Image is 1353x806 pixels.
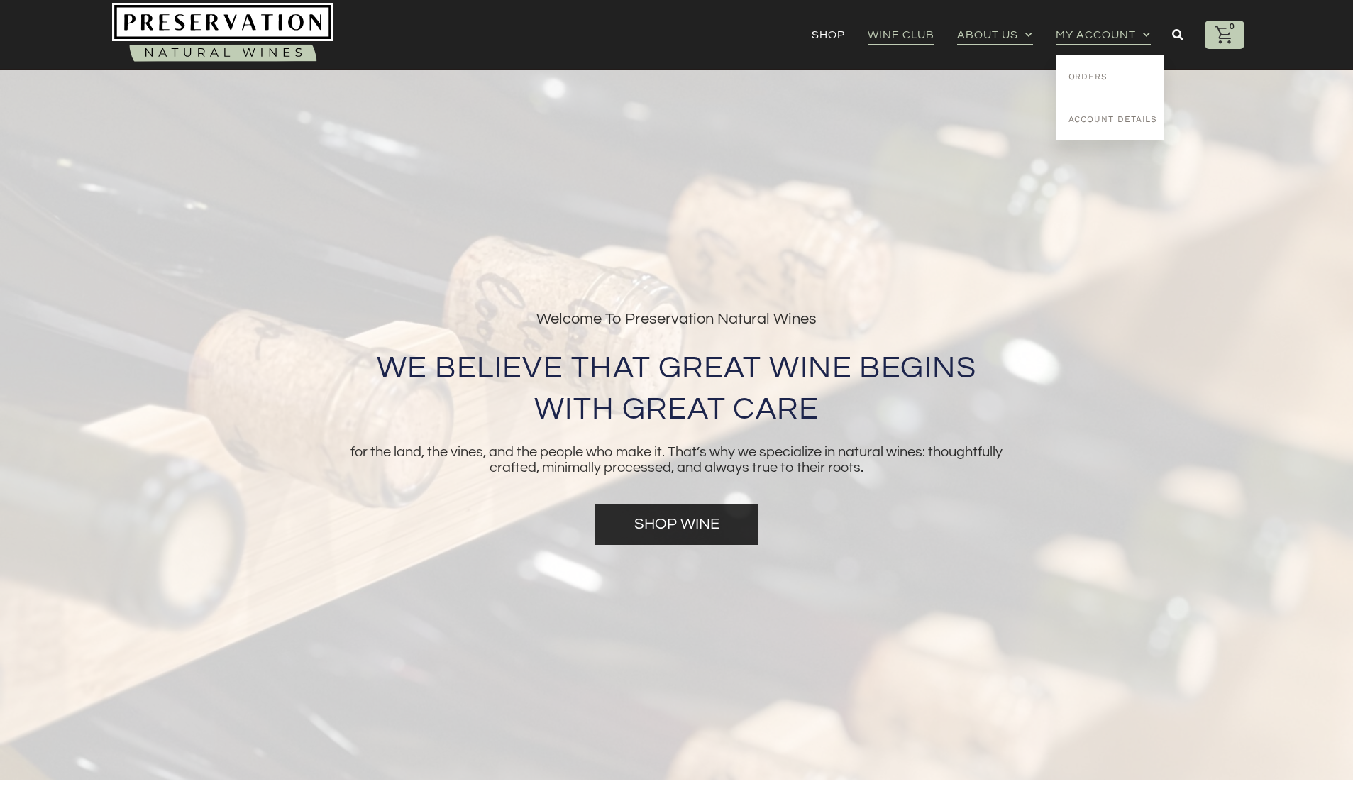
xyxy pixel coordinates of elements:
a: Account details [1056,98,1165,140]
nav: Menu [812,25,1151,45]
a: Wine Club [868,25,934,45]
div: 0 [1226,21,1239,33]
ul: My account [1056,55,1165,140]
h1: we believe that great wine begins with great care [350,348,1003,430]
a: Shop [812,25,845,45]
a: About Us [957,25,1033,45]
h6: Welcome to Preservation Natural Wines [536,305,817,333]
p: for the land, the vines, and the people who make it. That’s why we specialize in natural wines: t... [350,444,1003,475]
a: Shop Wine [595,504,758,545]
img: Natural-organic-biodynamic-wine [112,3,333,66]
a: Orders [1056,55,1165,98]
a: My account [1056,25,1151,45]
span: Shop Wine [634,515,719,534]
